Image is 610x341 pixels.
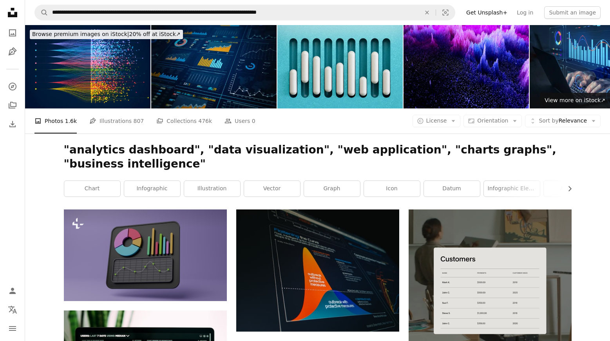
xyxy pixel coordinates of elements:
[236,267,399,274] a: black flat screen computer monitor
[463,115,522,127] button: Orientation
[156,108,212,134] a: Collections 476k
[30,30,183,39] div: 20% off at iStock ↗
[477,117,508,124] span: Orientation
[244,181,300,197] a: vector
[424,181,480,197] a: datum
[544,6,601,19] button: Submit an image
[5,79,20,94] a: Explore
[151,25,277,108] img: Data analytics dashboard display. Business and financial investment. HUD infographic of financial...
[413,115,461,127] button: License
[198,117,212,125] span: 476k
[277,25,403,108] img: Data visualization bar chart finance concept
[484,181,540,197] a: infographic element
[236,209,399,332] img: black flat screen computer monitor
[426,117,447,124] span: License
[5,302,20,318] button: Language
[364,181,420,197] a: icon
[5,97,20,113] a: Collections
[184,181,240,197] a: illustration
[5,44,20,60] a: Illustrations
[563,181,572,197] button: scroll list to the right
[252,117,255,125] span: 0
[418,5,436,20] button: Clear
[462,6,512,19] a: Get Unsplash+
[5,116,20,132] a: Download History
[5,25,20,41] a: Photos
[539,117,587,125] span: Relevance
[540,93,610,108] a: View more on iStock↗
[134,117,144,125] span: 807
[89,108,144,134] a: Illustrations 807
[539,117,558,124] span: Sort by
[545,97,605,103] span: View more on iStock ↗
[304,181,360,197] a: graph
[64,181,120,197] a: chart
[436,5,455,20] button: Visual search
[404,25,529,108] img: Large group of 3D box shapes generate an abstract topology. Data visualization concept. Digitally...
[34,5,455,20] form: Find visuals sitewide
[64,209,227,301] img: A computer screen with a pie chart on it
[512,6,538,19] a: Log in
[64,143,572,171] h1: "analytics dashboard", "data visualization", "web application", "charts graphs", "business intell...
[224,108,255,134] a: Users 0
[35,5,48,20] button: Search Unsplash
[124,181,180,197] a: infographic
[544,181,600,197] a: analysis
[5,283,20,299] a: Log in / Sign up
[5,321,20,336] button: Menu
[64,252,227,259] a: A computer screen with a pie chart on it
[32,31,129,37] span: Browse premium images on iStock |
[525,115,601,127] button: Sort byRelevance
[25,25,150,108] img: Big Data Visualization in Digital Networks
[25,25,188,44] a: Browse premium images on iStock|20% off at iStock↗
